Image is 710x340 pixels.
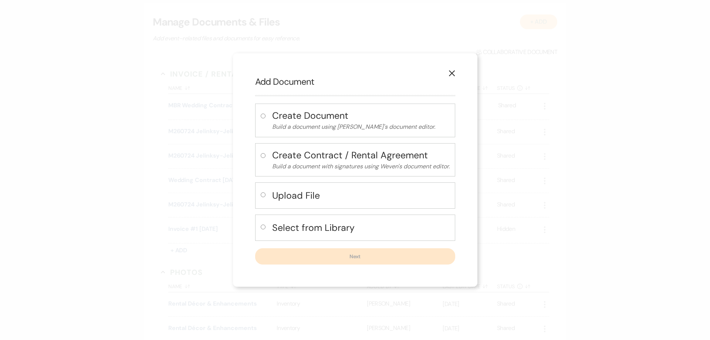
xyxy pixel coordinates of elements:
[272,189,450,202] h4: Upload File
[272,188,450,203] button: Upload File
[272,149,450,171] button: Create Contract / Rental AgreementBuild a document with signatures using Weven's document editor.
[272,109,450,122] h4: Create Document
[272,220,450,235] button: Select from Library
[272,162,450,171] p: Build a document with signatures using Weven's document editor.
[272,122,450,132] p: Build a document using [PERSON_NAME]'s document editor.
[255,248,455,265] button: Next
[272,109,450,132] button: Create DocumentBuild a document using [PERSON_NAME]'s document editor.
[272,221,450,234] h4: Select from Library
[272,149,450,162] h4: Create Contract / Rental Agreement
[255,75,455,88] h2: Add Document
